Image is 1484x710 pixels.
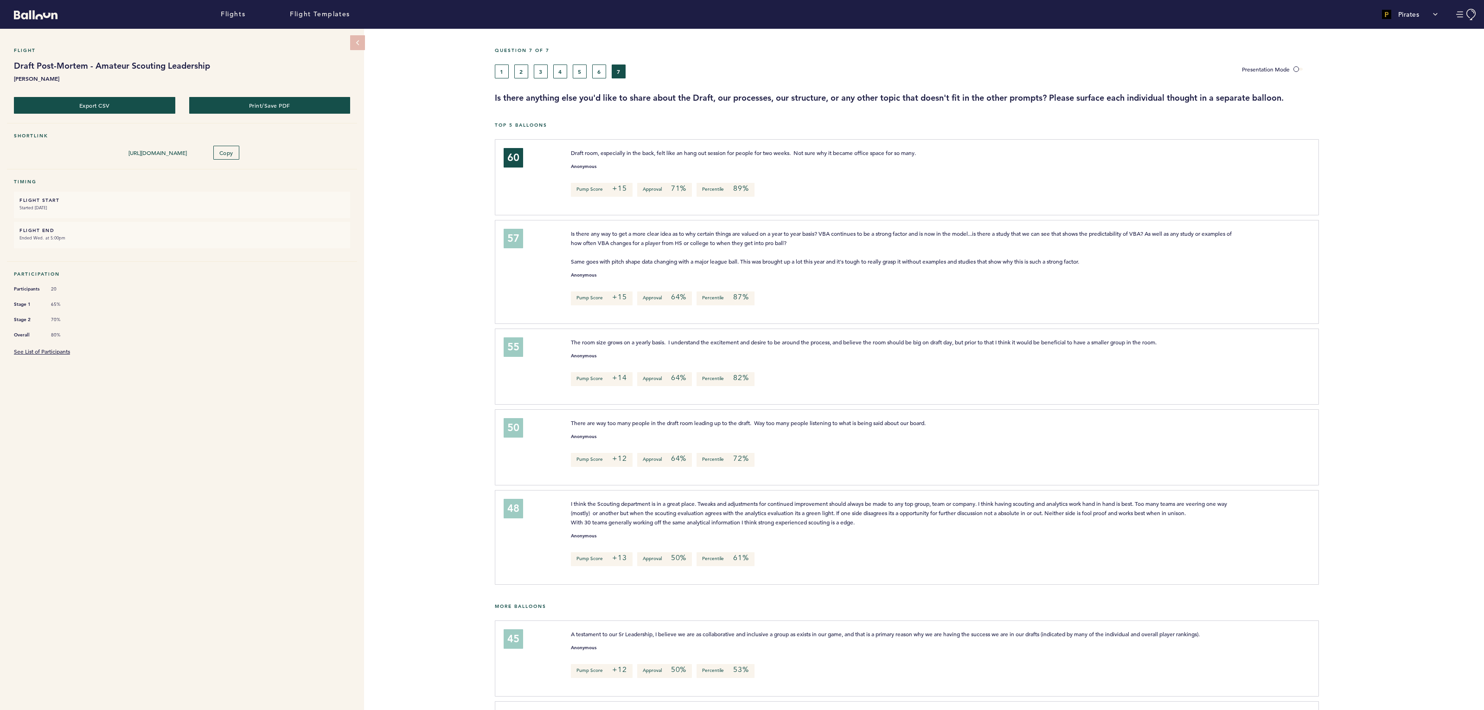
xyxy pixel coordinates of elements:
[19,197,345,203] h6: FLIGHT START
[504,148,523,168] div: 60
[221,9,245,19] a: Flights
[290,9,350,19] a: Flight Templates
[504,229,523,248] div: 57
[14,271,350,277] h5: Participation
[14,179,350,185] h5: Timing
[514,65,528,78] button: 2
[14,74,350,83] b: [PERSON_NAME]
[697,372,754,386] p: Percentile
[14,300,42,309] span: Stage 1
[671,184,686,193] em: 71%
[637,664,692,678] p: Approval
[51,332,79,338] span: 80%
[1377,5,1443,24] button: Pirates
[19,227,345,233] h6: FLIGHT END
[571,149,916,156] span: Draft room, especially in the back, felt like an hang out session for people for two weeks. Not s...
[612,665,627,674] em: +12
[671,553,686,562] em: 50%
[697,552,754,566] p: Percentile
[612,292,627,302] em: +15
[637,372,692,386] p: Approval
[571,183,632,197] p: Pump Score
[733,454,748,463] em: 72%
[14,97,175,114] button: Export CSV
[534,65,548,78] button: 3
[571,372,632,386] p: Pump Score
[495,65,509,78] button: 1
[571,645,596,650] small: Anonymous
[19,233,345,243] small: Ended Wed. at 5:00pm
[571,630,1200,638] span: A testament to our Sr Leadership, I believe we are as collaborative and inclusive a group as exis...
[573,65,587,78] button: 5
[14,60,350,71] h1: Draft Post-Mortem - Amateur Scouting Leadership
[612,184,627,193] em: +15
[733,373,748,382] em: 82%
[592,65,606,78] button: 6
[553,65,567,78] button: 4
[733,184,748,193] em: 89%
[495,47,1477,53] h5: Question 7 of 7
[504,418,523,438] div: 50
[495,603,1477,609] h5: More Balloons
[571,434,596,439] small: Anonymous
[504,337,523,357] div: 55
[14,284,42,294] span: Participants
[189,97,351,114] button: Print/Save PDF
[14,348,70,355] a: See List of Participants
[571,338,1157,346] span: The room size grows on a yearly basis. I understand the excitement and desire to be around the pr...
[495,92,1477,103] h3: Is there anything else you'd like to share about the Draft, our processes, our structure, or any ...
[697,453,754,467] p: Percentile
[14,133,350,139] h5: Shortlink
[571,500,1228,526] span: I think the Scouting department is in a great place. Tweaks and adjustments for continued improve...
[571,552,632,566] p: Pump Score
[697,291,754,305] p: Percentile
[571,273,596,278] small: Anonymous
[637,552,692,566] p: Approval
[571,453,632,467] p: Pump Score
[1398,10,1420,19] p: Pirates
[612,454,627,463] em: +12
[733,665,748,674] em: 53%
[14,315,42,324] span: Stage 2
[571,419,926,426] span: There are way too many people in the draft room leading up to the draft. Way too many people list...
[51,316,79,323] span: 70%
[14,47,350,53] h5: Flight
[733,553,748,562] em: 61%
[697,664,754,678] p: Percentile
[14,330,42,340] span: Overall
[612,65,626,78] button: 7
[571,230,1233,265] span: Is there any way to get a more clear idea as to why certain things are valued on a year to year b...
[637,453,692,467] p: Approval
[1242,65,1290,73] span: Presentation Mode
[51,286,79,292] span: 20
[51,301,79,308] span: 65%
[7,9,58,19] a: Balloon
[504,629,523,649] div: 45
[213,146,239,160] button: Copy
[219,149,233,156] span: Copy
[19,203,345,213] small: Started [DATE]
[671,373,686,382] em: 64%
[571,164,596,169] small: Anonymous
[1456,9,1477,20] button: Manage Account
[671,454,686,463] em: 64%
[571,354,596,358] small: Anonymous
[571,534,596,538] small: Anonymous
[495,122,1477,128] h5: Top 5 Balloons
[697,183,754,197] p: Percentile
[571,291,632,305] p: Pump Score
[14,10,58,19] svg: Balloon
[671,665,686,674] em: 50%
[637,291,692,305] p: Approval
[571,664,632,678] p: Pump Score
[612,553,627,562] em: +13
[637,183,692,197] p: Approval
[612,373,627,382] em: +14
[671,292,686,302] em: 64%
[733,292,748,302] em: 87%
[504,499,523,518] div: 48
